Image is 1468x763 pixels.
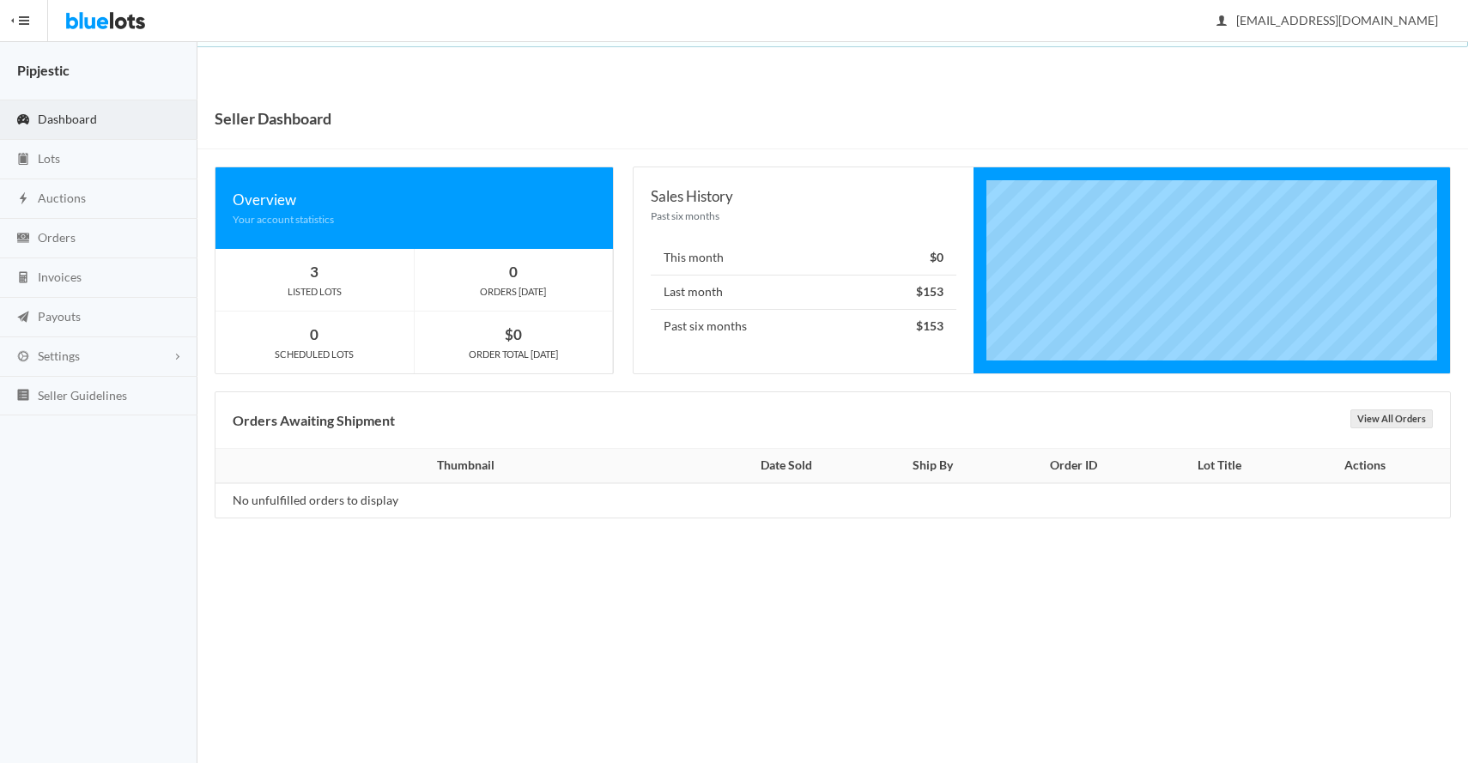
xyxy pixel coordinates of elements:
[15,388,32,404] ion-icon: list box
[310,263,318,281] strong: 3
[916,284,943,299] strong: $153
[215,347,414,362] div: SCHEDULED LOTS
[15,152,32,168] ion-icon: clipboard
[651,241,956,276] li: This month
[38,388,127,403] span: Seller Guidelines
[415,347,613,362] div: ORDER TOTAL [DATE]
[215,106,331,131] h1: Seller Dashboard
[651,309,956,343] li: Past six months
[505,325,522,343] strong: $0
[17,62,70,78] strong: Pipjestic
[916,318,943,333] strong: $153
[233,412,395,428] b: Orders Awaiting Shipment
[1350,409,1433,428] a: View All Orders
[233,211,596,227] div: Your account statistics
[38,269,82,284] span: Invoices
[1217,13,1438,27] span: [EMAIL_ADDRESS][DOMAIN_NAME]
[38,112,97,126] span: Dashboard
[38,309,81,324] span: Payouts
[215,483,707,518] td: No unfulfilled orders to display
[1213,14,1230,30] ion-icon: person
[15,270,32,287] ion-icon: calculator
[415,284,613,300] div: ORDERS [DATE]
[866,449,999,483] th: Ship By
[15,191,32,208] ion-icon: flash
[15,112,32,129] ion-icon: speedometer
[1289,449,1450,483] th: Actions
[707,449,866,483] th: Date Sold
[15,310,32,326] ion-icon: paper plane
[215,284,414,300] div: LISTED LOTS
[233,188,596,211] div: Overview
[15,231,32,247] ion-icon: cash
[999,449,1149,483] th: Order ID
[651,275,956,310] li: Last month
[310,325,318,343] strong: 0
[15,349,32,366] ion-icon: cog
[38,191,86,205] span: Auctions
[509,263,518,281] strong: 0
[651,185,956,208] div: Sales History
[215,449,707,483] th: Thumbnail
[38,151,60,166] span: Lots
[1149,449,1289,483] th: Lot Title
[38,230,76,245] span: Orders
[38,348,80,363] span: Settings
[930,250,943,264] strong: $0
[651,208,956,224] div: Past six months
